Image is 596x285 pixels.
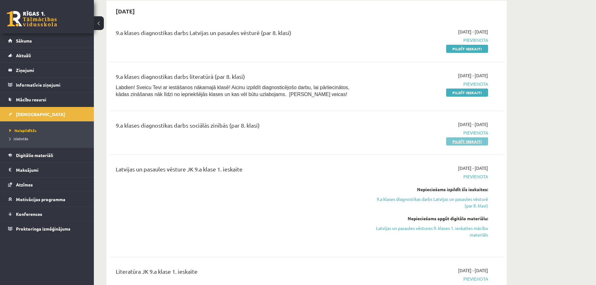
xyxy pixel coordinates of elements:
[16,53,31,58] span: Aktuāli
[370,186,488,193] div: Nepieciešams izpildīt šīs ieskaites:
[8,78,86,92] a: Informatīvie ziņojumi
[8,48,86,63] a: Aktuāli
[7,11,57,27] a: Rīgas 1. Tālmācības vidusskola
[9,136,88,141] a: Izlabotās
[370,37,488,43] span: Pievienota
[458,165,488,171] span: [DATE] - [DATE]
[116,121,361,133] div: 9.a klases diagnostikas darbs sociālās zinībās (par 8. klasi)
[370,81,488,87] span: Pievienota
[8,192,86,206] a: Motivācijas programma
[9,128,37,133] span: Neizpildītās
[116,28,361,40] div: 9.a klases diagnostikas darbs Latvijas un pasaules vēsturē (par 8. klasi)
[8,148,86,162] a: Digitālie materiāli
[370,225,488,238] a: Latvijas un pasaules vēstures 9. klases 1. ieskaites mācību materiāls
[16,63,86,77] legend: Ziņojumi
[116,72,361,84] div: 9.a klases diagnostikas darbs literatūrā (par 8. klasi)
[446,45,488,53] a: Pildīt ieskaiti
[8,207,86,221] a: Konferences
[116,165,361,176] div: Latvijas un pasaules vēsture JK 9.a klase 1. ieskaite
[370,130,488,136] span: Pievienota
[370,215,488,222] div: Nepieciešams apgūt digitālo materiālu:
[8,177,86,192] a: Atzīmes
[8,63,86,77] a: Ziņojumi
[370,276,488,282] span: Pievienota
[16,182,33,187] span: Atzīmes
[110,4,141,18] h2: [DATE]
[16,152,53,158] span: Digitālie materiāli
[370,196,488,209] a: 9.a klases diagnostikas darbs Latvijas un pasaules vēsturē (par 8. klasi)
[116,85,349,97] span: Labdien! Sveicu Tevi ar iestāšanos nākamajā klasē! Aicinu izpildīt diagnosticējošo darbu, lai pār...
[16,38,32,43] span: Sākums
[458,72,488,79] span: [DATE] - [DATE]
[16,196,65,202] span: Motivācijas programma
[446,137,488,145] a: Pildīt ieskaiti
[9,128,88,133] a: Neizpildītās
[370,173,488,180] span: Pievienota
[8,92,86,107] a: Mācību resursi
[458,267,488,274] span: [DATE] - [DATE]
[16,211,42,217] span: Konferences
[446,89,488,97] a: Pildīt ieskaiti
[9,136,28,141] span: Izlabotās
[8,107,86,121] a: [DEMOGRAPHIC_DATA]
[458,121,488,128] span: [DATE] - [DATE]
[16,226,70,232] span: Proktoringa izmēģinājums
[16,111,65,117] span: [DEMOGRAPHIC_DATA]
[16,163,86,177] legend: Maksājumi
[458,28,488,35] span: [DATE] - [DATE]
[116,267,361,279] div: Literatūra JK 9.a klase 1. ieskaite
[16,78,86,92] legend: Informatīvie ziņojumi
[16,97,46,102] span: Mācību resursi
[8,221,86,236] a: Proktoringa izmēģinājums
[8,163,86,177] a: Maksājumi
[8,33,86,48] a: Sākums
